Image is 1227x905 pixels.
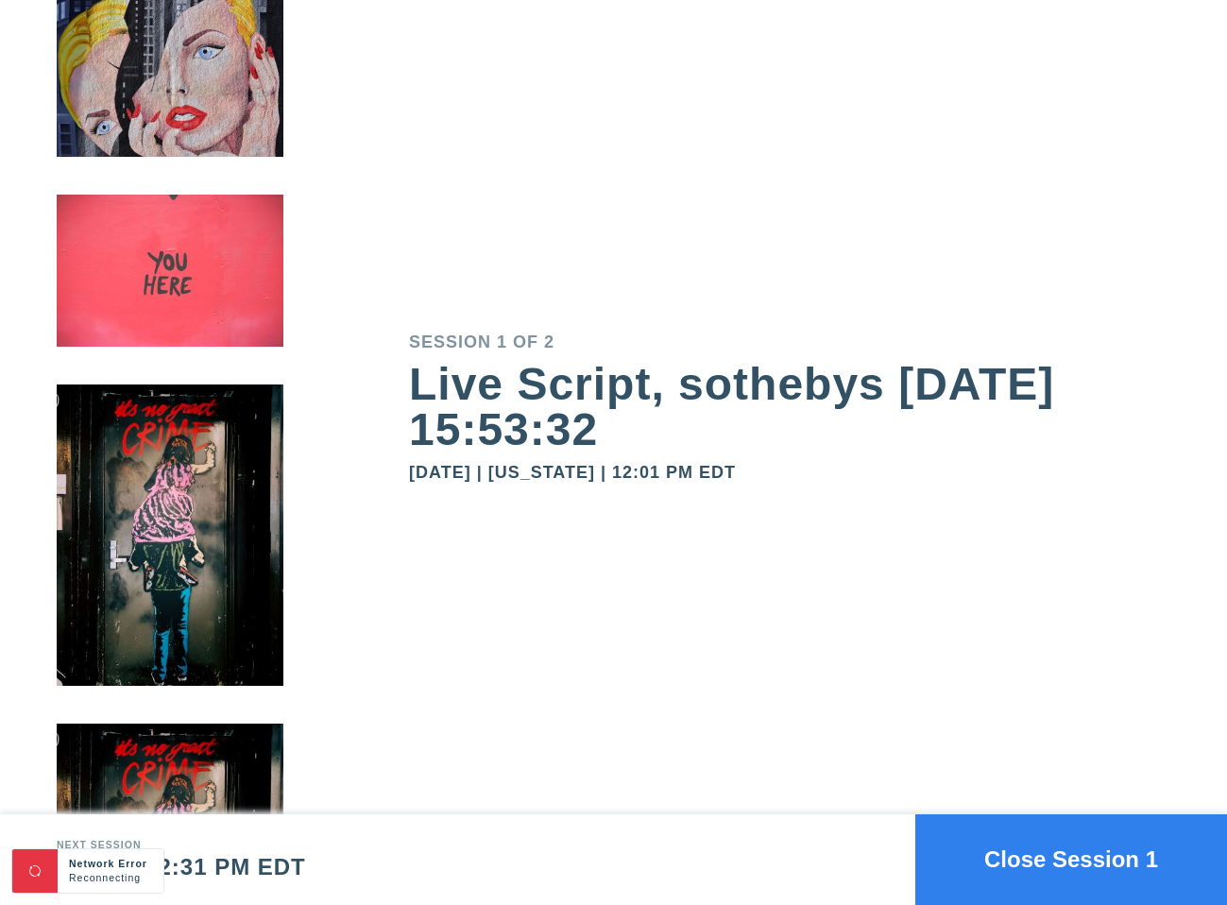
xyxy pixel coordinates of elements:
div: [DATE] 12:31 PM EDT [57,856,306,879]
div: [DATE] | [US_STATE] | 12:01 PM EDT [409,464,1170,481]
img: small [57,144,283,309]
div: Network Error [69,857,152,871]
img: small [57,309,283,504]
div: Next session [57,841,306,851]
div: Reconnecting [69,871,152,885]
button: Close Session 1 [915,814,1227,905]
div: Session 1 of 2 [409,333,1170,350]
div: Live Script, sothebys [DATE] 15:53:32 [409,362,1170,452]
img: small [57,504,283,692]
